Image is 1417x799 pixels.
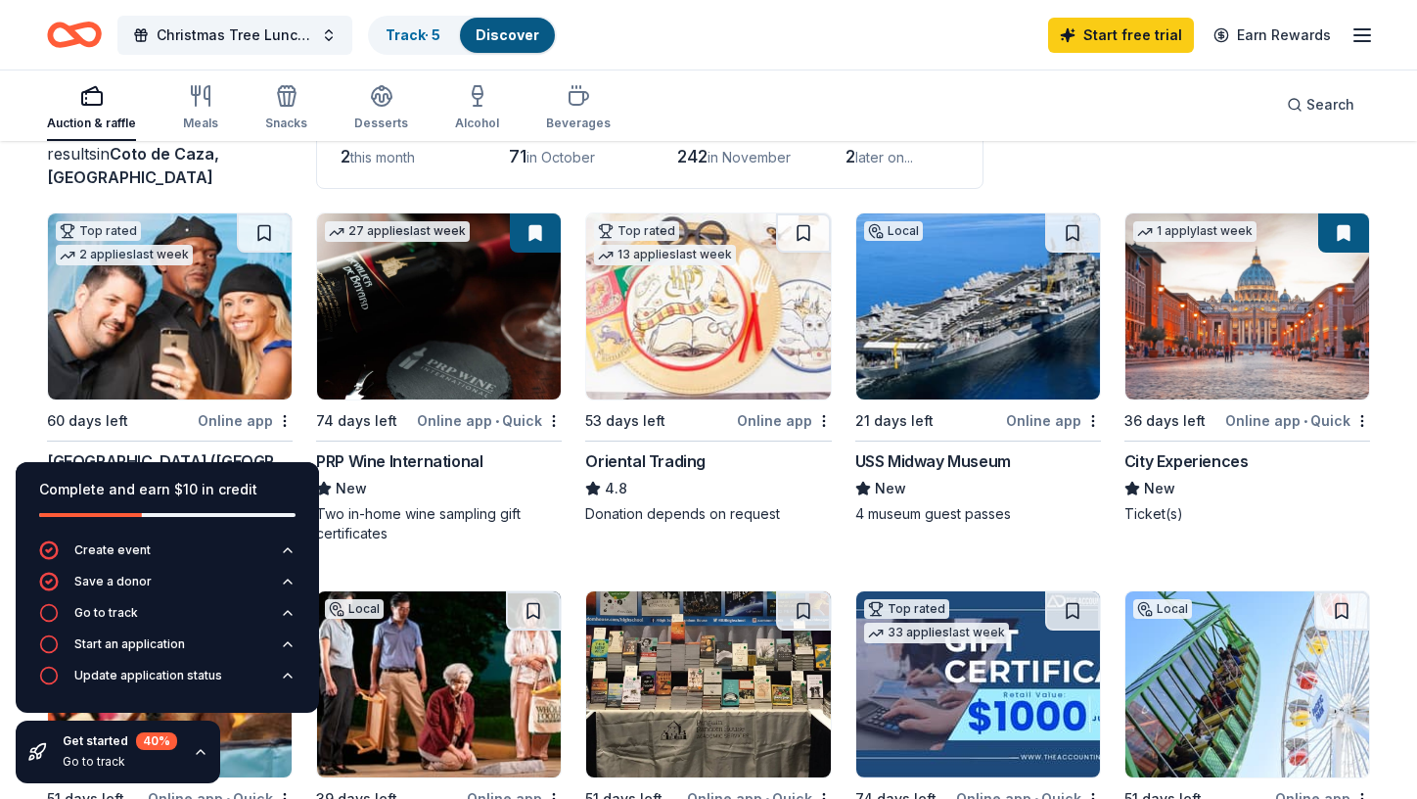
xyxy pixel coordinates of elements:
div: Complete and earn $10 in credit [39,478,296,501]
img: Image for Penguin Random House Education [586,591,830,777]
span: 2 [846,146,855,166]
div: 4 museum guest passes [855,504,1101,524]
img: Image for Hollywood Wax Museum (Hollywood) [48,213,292,399]
div: Local [325,599,384,619]
div: Online app Quick [417,408,562,433]
div: 21 days left [855,409,934,433]
button: Desserts [354,76,408,141]
img: Image for South Coast Repertory [317,591,561,777]
div: 36 days left [1124,409,1206,433]
button: Search [1271,85,1370,124]
div: Get started [63,732,177,750]
div: 40 % [136,732,177,750]
div: 33 applies last week [864,623,1009,643]
div: Online app [1006,408,1101,433]
span: 4.8 [605,477,627,500]
a: Image for Hollywood Wax Museum (Hollywood)Top rated2 applieslast week60 days leftOnline app[GEOGR... [47,212,293,543]
button: Go to track [39,603,296,634]
div: Snacks [265,116,307,131]
div: Online app [198,408,293,433]
span: 242 [677,146,708,166]
div: Beverages [546,116,611,131]
div: Online app Quick [1225,408,1370,433]
a: Home [47,12,102,58]
div: Donation depends on request [585,504,831,524]
span: later on... [855,149,913,165]
span: New [875,477,906,500]
div: 13 applies last week [594,245,736,265]
img: Image for PRP Wine International [317,213,561,399]
div: Go to track [63,754,177,770]
img: Image for The Accounting Doctor [856,591,1100,777]
div: Top rated [594,221,679,241]
span: Christmas Tree Luncheon [157,23,313,47]
div: Auction & raffle [47,116,136,131]
a: Image for USS Midway MuseumLocal21 days leftOnline appUSS Midway MuseumNew4 museum guest passes [855,212,1101,524]
div: 53 days left [585,409,665,433]
div: Meals [183,116,218,131]
button: Alcohol [455,76,499,141]
img: Image for Pacific Park [1125,591,1369,777]
div: Local [864,221,923,241]
div: PRP Wine International [316,449,482,473]
div: Oriental Trading [585,449,706,473]
div: Desserts [354,116,408,131]
a: Start free trial [1048,18,1194,53]
span: this month [350,149,415,165]
span: New [1144,477,1175,500]
div: Alcohol [455,116,499,131]
button: Track· 5Discover [368,16,557,55]
button: Create event [39,540,296,572]
div: Top rated [864,599,949,619]
button: Beverages [546,76,611,141]
img: Image for City Experiences [1125,213,1369,399]
div: Local [1133,599,1192,619]
div: 74 days left [316,409,397,433]
div: Create event [74,542,151,558]
a: Image for Oriental TradingTop rated13 applieslast week53 days leftOnline appOriental Trading4.8Do... [585,212,831,524]
a: Image for PRP Wine International27 applieslast week74 days leftOnline app•QuickPRP Wine Internati... [316,212,562,543]
span: 71 [509,146,526,166]
div: Start an application [74,636,185,652]
div: Update application status [74,668,222,683]
button: Save a donor [39,572,296,603]
a: Discover [476,26,539,43]
button: Meals [183,76,218,141]
span: Coto de Caza, [GEOGRAPHIC_DATA] [47,144,219,187]
button: Start an application [39,634,296,666]
div: results [47,142,293,189]
span: in October [526,149,595,165]
div: 1 apply last week [1133,221,1257,242]
button: Christmas Tree Luncheon [117,16,352,55]
div: 60 days left [47,409,128,433]
span: in November [708,149,791,165]
div: Ticket(s) [1124,504,1370,524]
div: 2 applies last week [56,245,193,265]
a: Image for City Experiences1 applylast week36 days leftOnline app•QuickCity ExperiencesNewTicket(s) [1124,212,1370,524]
div: 27 applies last week [325,221,470,242]
img: Image for USS Midway Museum [856,213,1100,399]
button: Auction & raffle [47,76,136,141]
div: Go to track [74,605,138,621]
span: • [495,413,499,429]
a: Track· 5 [386,26,440,43]
div: Save a donor [74,574,152,589]
span: • [1303,413,1307,429]
div: City Experiences [1124,449,1249,473]
div: USS Midway Museum [855,449,1011,473]
span: 2 [341,146,350,166]
span: in [47,144,219,187]
div: Two in-home wine sampling gift certificates [316,504,562,543]
a: Earn Rewards [1202,18,1343,53]
img: Image for Oriental Trading [586,213,830,399]
button: Update application status [39,666,296,697]
div: Online app [737,408,832,433]
div: Top rated [56,221,141,241]
span: Search [1306,93,1354,117]
span: New [336,477,367,500]
button: Snacks [265,76,307,141]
